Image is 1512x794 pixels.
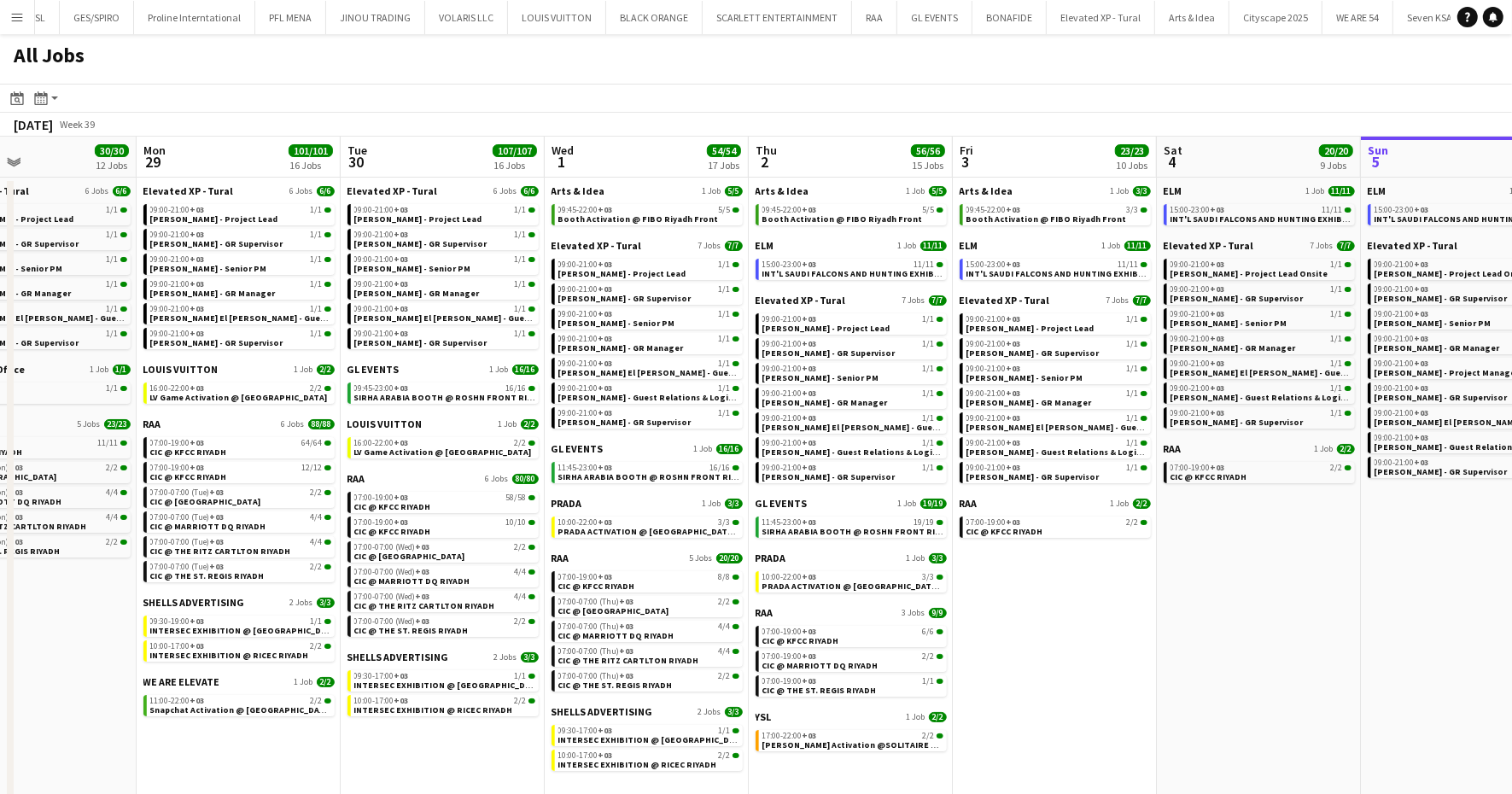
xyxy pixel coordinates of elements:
[134,1,255,34] button: Proline Interntational
[425,1,508,34] button: VOLARIS LLC
[1393,1,1467,34] button: Seven KSA
[1047,1,1155,34] button: Elevated XP - Tural
[56,118,99,131] span: Week 39
[606,1,703,34] button: BLACK ORANGE
[255,1,326,34] button: PFL MENA
[703,1,852,34] button: SCARLETT ENTERTAINMENT
[972,1,1047,34] button: BONAFIDE
[1155,1,1229,34] button: Arts & Idea
[60,1,134,34] button: GES/SPIRO
[17,1,60,34] button: YSL
[1322,1,1393,34] button: WE ARE 54
[852,1,897,34] button: RAA
[326,1,425,34] button: JINOU TRADING
[1229,1,1322,34] button: Cityscape 2025
[508,1,606,34] button: LOUIS VUITTON
[14,116,53,133] div: [DATE]
[897,1,972,34] button: GL EVENTS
